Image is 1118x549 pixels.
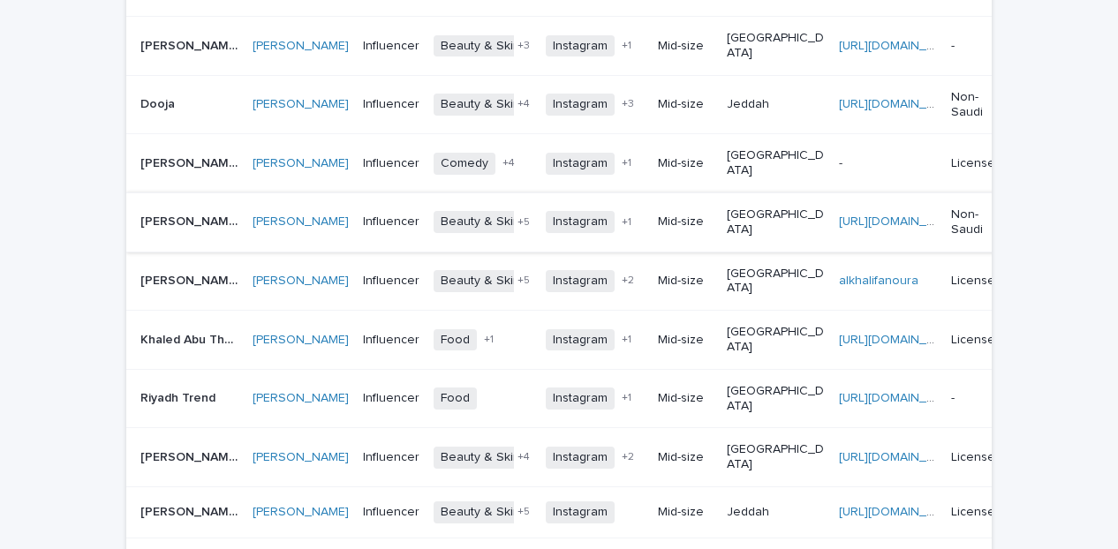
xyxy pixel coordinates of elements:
p: Influencer [363,450,419,465]
p: - [951,39,1002,54]
p: Influencer [363,333,419,348]
p: Mid-size [658,274,712,289]
tr: [PERSON_NAME][PERSON_NAME] [PERSON_NAME] InfluencerBeauty & Skincare+4Instagram+2Mid-size[GEOGRAP... [126,428,1031,487]
span: + 4 [517,452,530,463]
span: Comedy [434,153,495,175]
a: [PERSON_NAME] [253,450,349,465]
span: Beauty & Skincare [434,35,553,57]
p: [PERSON_NAME] [140,501,242,520]
span: + 1 [622,393,631,403]
p: Jeddah [727,97,825,112]
p: [GEOGRAPHIC_DATA] [727,31,825,61]
p: - [951,391,1002,406]
span: Beauty & Skincare [434,94,553,116]
span: + 1 [484,335,494,345]
p: Mid-size [658,156,712,171]
p: Influencer [363,505,419,520]
p: Abdullah Hussain [140,153,242,171]
p: Non-Saudi [951,207,1002,237]
tr: Riyadh TrendRiyadh Trend [PERSON_NAME] InfluencerFoodInstagram+1Mid-size[GEOGRAPHIC_DATA][URL][DO... [126,369,1031,428]
p: [GEOGRAPHIC_DATA] [727,384,825,414]
span: + 3 [517,41,530,51]
p: Khaled Abu Thneen [140,329,242,348]
a: [URL][DOMAIN_NAME] [839,98,963,110]
span: Instagram [546,387,615,410]
p: Licensed [951,450,1002,465]
tr: Khaled Abu ThneenKhaled Abu Thneen [PERSON_NAME] InfluencerFood+1Instagram+1Mid-size[GEOGRAPHIC_D... [126,311,1031,370]
p: [PERSON_NAME] [140,211,242,229]
tr: [PERSON_NAME][PERSON_NAME] [PERSON_NAME] InfluencerBeauty & Skincare+5InstagramMid-sizeJeddah[URL... [126,486,1031,538]
span: Instagram [546,211,615,233]
a: [URL][DOMAIN_NAME] [839,392,963,404]
p: Influencer [363,274,419,289]
span: Beauty & Skincare [434,270,553,292]
a: [URL][DOMAIN_NAME] [839,215,963,228]
span: Instagram [546,447,615,469]
p: Mid-size [658,391,712,406]
p: [PERSON_NAME] [140,35,242,54]
span: + 2 [622,275,634,286]
span: Beauty & Skincare [434,211,553,233]
p: Mid-size [658,214,712,229]
p: [GEOGRAPHIC_DATA] [727,267,825,297]
tr: [PERSON_NAME][PERSON_NAME] [PERSON_NAME] InfluencerComedy+4Instagram+1Mid-size[GEOGRAPHIC_DATA]--... [126,134,1031,193]
a: [URL][DOMAIN_NAME] [839,40,963,52]
span: Food [434,329,477,351]
span: Food [434,387,477,410]
p: Jeddah [727,505,825,520]
a: [PERSON_NAME] [253,391,349,406]
p: [GEOGRAPHIC_DATA] [727,148,825,178]
span: Instagram [546,270,615,292]
p: Influencer [363,391,419,406]
span: + 5 [517,275,530,286]
p: Riyadh Trend [140,387,219,406]
span: Instagram [546,153,615,175]
tr: [PERSON_NAME][PERSON_NAME] [PERSON_NAME] InfluencerBeauty & Skincare+3Instagram+1Mid-size[GEOGRAP... [126,17,1031,76]
a: [URL][DOMAIN_NAME] [839,506,963,518]
p: Dooja [140,94,178,112]
a: [PERSON_NAME] [253,97,349,112]
span: Beauty & Skincare [434,501,553,523]
p: Malak Aldawood [140,447,242,465]
a: [PERSON_NAME] [253,274,349,289]
tr: DoojaDooja [PERSON_NAME] InfluencerBeauty & Skincare+4Instagram+3Mid-sizeJeddah[URL][DOMAIN_NAME]... [126,75,1031,134]
a: [PERSON_NAME] [253,505,349,520]
span: Instagram [546,501,615,523]
span: Instagram [546,329,615,351]
a: [PERSON_NAME] [253,214,349,229]
span: Instagram [546,35,615,57]
a: alkhalifanoura [839,274,918,287]
span: + 5 [517,217,530,228]
p: Mid-size [658,97,712,112]
span: + 3 [622,99,634,109]
p: Mid-size [658,333,712,348]
span: + 2 [622,452,634,463]
p: Mid-size [658,450,712,465]
p: Licensed [951,156,1002,171]
a: [URL][DOMAIN_NAME] [839,334,963,346]
p: Non-Saudi [951,90,1002,120]
span: + 4 [517,99,530,109]
span: + 5 [517,507,530,517]
p: Influencer [363,97,419,112]
p: [GEOGRAPHIC_DATA] [727,442,825,472]
a: [PERSON_NAME] [253,333,349,348]
a: [PERSON_NAME] [253,156,349,171]
span: + 1 [622,217,631,228]
a: [PERSON_NAME] [253,39,349,54]
span: + 1 [622,41,631,51]
p: [GEOGRAPHIC_DATA] [727,207,825,237]
p: Noura Alkhalifah [140,270,242,289]
p: Influencer [363,156,419,171]
p: Licensed [951,505,1002,520]
p: - [839,153,846,171]
p: Influencer [363,214,419,229]
span: + 4 [502,158,515,169]
p: Influencer [363,39,419,54]
span: Beauty & Skincare [434,447,553,469]
tr: [PERSON_NAME][PERSON_NAME] [PERSON_NAME] InfluencerBeauty & Skincare+5Instagram+2Mid-size[GEOGRAP... [126,252,1031,311]
p: Licensed [951,333,1002,348]
span: Instagram [546,94,615,116]
span: + 1 [622,158,631,169]
p: Licensed [951,274,1002,289]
